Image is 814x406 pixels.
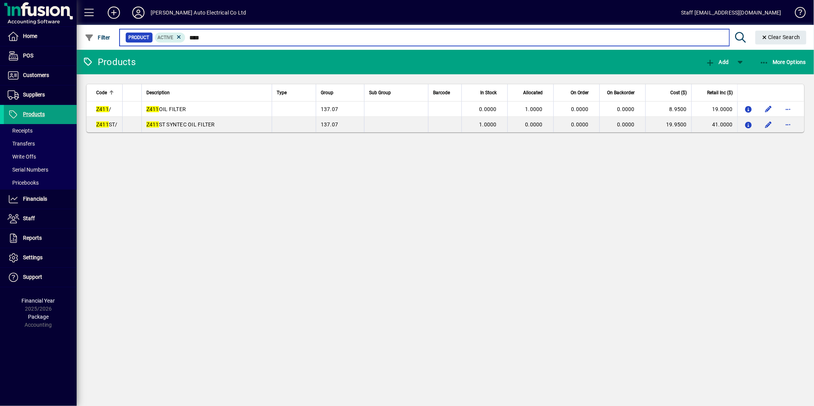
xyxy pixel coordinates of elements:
[525,121,543,128] span: 0.0000
[321,106,338,112] span: 137.07
[755,31,807,44] button: Clear
[433,88,457,97] div: Barcode
[4,137,77,150] a: Transfers
[96,106,111,112] span: /
[670,88,687,97] span: Cost ($)
[607,88,635,97] span: On Backorder
[146,121,215,128] span: ST SYNTEC OIL FILTER
[4,163,77,176] a: Serial Numbers
[571,88,589,97] span: On Order
[4,268,77,287] a: Support
[761,34,801,40] span: Clear Search
[146,88,267,97] div: Description
[782,118,794,131] button: More options
[23,196,47,202] span: Financials
[604,88,642,97] div: On Backorder
[369,88,391,97] span: Sub Group
[158,35,174,40] span: Active
[704,55,730,69] button: Add
[4,46,77,65] a: POS
[4,209,77,228] a: Staff
[760,59,806,65] span: More Options
[691,117,737,132] td: 41.0000
[706,59,729,65] span: Add
[96,106,109,112] em: Z411
[22,298,55,304] span: Financial Year
[146,121,159,128] em: Z411
[321,121,338,128] span: 137.07
[23,52,33,59] span: POS
[707,88,733,97] span: Retail Inc ($)
[4,176,77,189] a: Pricebooks
[466,88,504,97] div: In Stock
[96,121,109,128] em: Z411
[4,27,77,46] a: Home
[758,55,808,69] button: More Options
[23,111,45,117] span: Products
[645,101,691,117] td: 8.9500
[23,215,35,221] span: Staff
[558,88,596,97] div: On Order
[126,6,151,20] button: Profile
[479,121,497,128] span: 1.0000
[102,6,126,20] button: Add
[23,274,42,280] span: Support
[681,7,781,19] div: Staff [EMAIL_ADDRESS][DOMAIN_NAME]
[277,88,287,97] span: Type
[96,88,118,97] div: Code
[129,34,149,41] span: Product
[523,88,543,97] span: Allocated
[782,103,794,115] button: More options
[525,106,543,112] span: 1.0000
[28,314,49,320] span: Package
[762,103,775,115] button: Edit
[762,118,775,131] button: Edit
[789,2,804,26] a: Knowledge Base
[82,56,136,68] div: Products
[571,121,589,128] span: 0.0000
[8,128,33,134] span: Receipts
[146,106,186,112] span: OIL FILTER
[4,124,77,137] a: Receipts
[83,31,112,44] button: Filter
[8,180,39,186] span: Pricebooks
[479,106,497,112] span: 0.0000
[96,88,107,97] span: Code
[151,7,246,19] div: [PERSON_NAME] Auto Electrical Co Ltd
[4,229,77,248] a: Reports
[155,33,185,43] mat-chip: Activation Status: Active
[8,154,36,160] span: Write Offs
[480,88,497,97] span: In Stock
[146,106,159,112] em: Z411
[571,106,589,112] span: 0.0000
[645,117,691,132] td: 19.9500
[96,121,118,128] span: ST/
[277,88,311,97] div: Type
[85,34,110,41] span: Filter
[691,101,737,117] td: 19.0000
[23,72,49,78] span: Customers
[433,88,450,97] span: Barcode
[617,106,635,112] span: 0.0000
[23,33,37,39] span: Home
[617,121,635,128] span: 0.0000
[4,66,77,85] a: Customers
[8,167,48,173] span: Serial Numbers
[4,85,77,105] a: Suppliers
[8,141,35,147] span: Transfers
[146,88,170,97] span: Description
[4,190,77,209] a: Financials
[23,254,43,260] span: Settings
[23,235,42,241] span: Reports
[4,150,77,163] a: Write Offs
[512,88,550,97] div: Allocated
[321,88,360,97] div: Group
[4,248,77,267] a: Settings
[23,92,45,98] span: Suppliers
[321,88,333,97] span: Group
[369,88,423,97] div: Sub Group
